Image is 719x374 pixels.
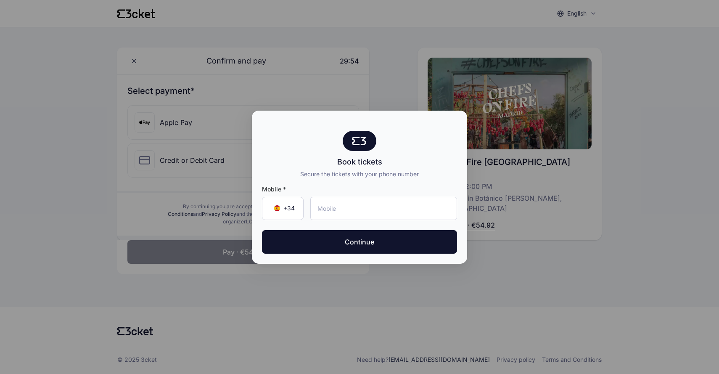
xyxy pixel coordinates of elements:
input: Mobile [310,197,457,220]
div: Book tickets [300,156,419,168]
div: Country Code Selector [262,197,304,220]
span: +34 [283,204,295,212]
span: Mobile * [262,185,457,194]
button: Continue [262,230,457,254]
div: Secure the tickets with your phone number [300,170,419,178]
